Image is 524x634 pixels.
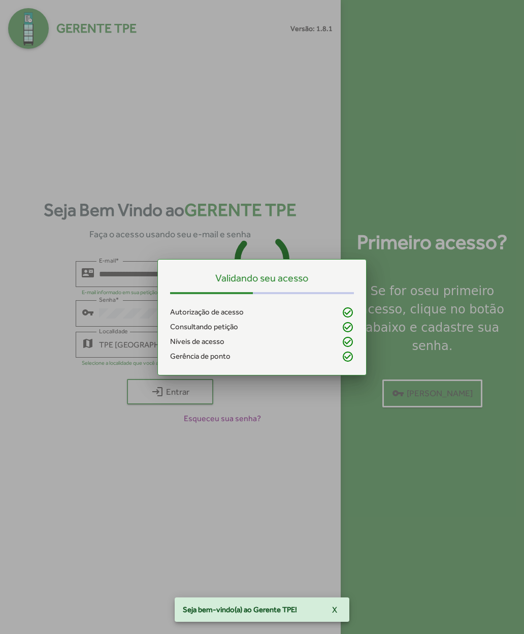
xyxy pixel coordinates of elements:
span: Níveis de acesso [170,336,224,347]
mat-icon: check_circle_outline [342,336,354,348]
span: X [332,600,337,619]
h5: Validando seu acesso [170,272,354,284]
mat-icon: check_circle_outline [342,306,354,319]
span: Autorização de acesso [170,306,244,318]
mat-icon: check_circle_outline [342,351,354,363]
span: Seja bem-vindo(a) ao Gerente TPE! [183,605,297,615]
button: X [324,600,345,619]
span: Consultando petição [170,321,238,333]
mat-icon: check_circle_outline [342,321,354,333]
span: Gerência de ponto [170,351,231,362]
